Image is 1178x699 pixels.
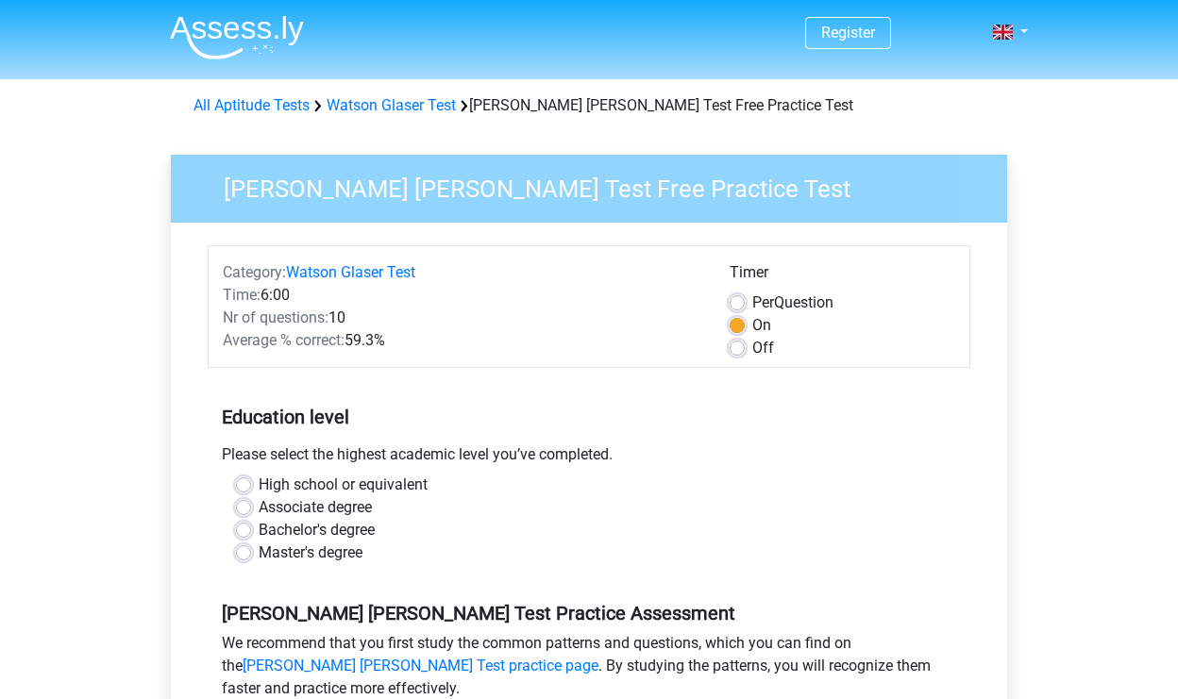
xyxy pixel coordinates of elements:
[201,167,993,204] h3: [PERSON_NAME] [PERSON_NAME] Test Free Practice Test
[821,24,875,42] a: Register
[730,261,955,291] div: Timer
[223,331,345,349] span: Average % correct:
[327,96,456,114] a: Watson Glaser Test
[223,263,286,281] span: Category:
[209,329,715,352] div: 59.3%
[259,541,362,564] label: Master's degree
[208,443,970,474] div: Please select the highest academic level you’ve completed.
[223,286,261,304] span: Time:
[209,307,715,329] div: 10
[752,293,774,311] span: Per
[752,337,774,359] label: Off
[222,602,956,624] h5: [PERSON_NAME] [PERSON_NAME] Test Practice Assessment
[259,496,372,519] label: Associate degree
[222,398,956,436] h5: Education level
[194,96,310,114] a: All Aptitude Tests
[223,308,328,326] span: Nr of questions:
[752,314,771,337] label: On
[243,657,598,674] a: [PERSON_NAME] [PERSON_NAME] Test practice page
[186,94,992,117] div: [PERSON_NAME] [PERSON_NAME] Test Free Practice Test
[752,291,833,314] label: Question
[170,15,304,59] img: Assessly
[259,519,375,541] label: Bachelor's degree
[209,284,715,307] div: 6:00
[286,263,415,281] a: Watson Glaser Test
[259,474,428,496] label: High school or equivalent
